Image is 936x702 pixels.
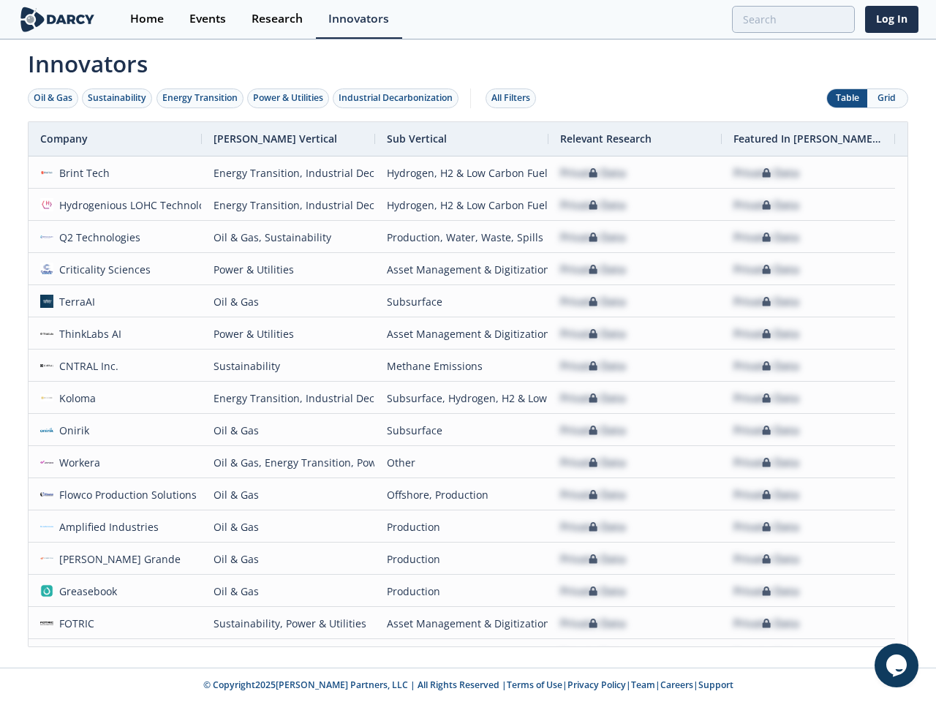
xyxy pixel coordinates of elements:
[560,157,626,189] div: Private Data
[560,479,626,510] div: Private Data
[53,157,110,189] div: Brint Tech
[214,382,363,414] div: Energy Transition, Industrial Decarbonization, Oil & Gas
[560,382,626,414] div: Private Data
[18,7,97,32] img: logo-wide.svg
[214,575,363,607] div: Oil & Gas
[560,350,626,382] div: Private Data
[40,616,53,630] img: e41a9aca-1af1-479c-9b99-414026293702
[40,327,53,340] img: cea6cb8d-c661-4e82-962b-34554ec2b6c9
[733,189,799,221] div: Private Data
[660,679,693,691] a: Careers
[40,456,53,469] img: a6a7813e-09ba-43d3-9dde-1ade15d6a3a4
[733,511,799,543] div: Private Data
[88,91,146,105] div: Sustainability
[82,88,152,108] button: Sustainability
[733,286,799,317] div: Private Data
[34,91,72,105] div: Oil & Gas
[53,640,131,671] div: Atomic47 Labs
[53,415,90,446] div: Onirik
[491,91,530,105] div: All Filters
[733,132,883,146] span: Featured In [PERSON_NAME] Live
[214,318,363,350] div: Power & Utilities
[733,640,799,671] div: Private Data
[28,88,78,108] button: Oil & Gas
[733,157,799,189] div: Private Data
[156,88,244,108] button: Energy Transition
[40,359,53,372] img: 8ac11fb0-5ce6-4062-9e23-88b7456ac0af
[53,189,225,221] div: Hydrogenious LOHC Technologies
[733,254,799,285] div: Private Data
[53,479,197,510] div: Flowco Production Solutions
[387,511,537,543] div: Production
[732,6,855,33] input: Advanced Search
[214,157,363,189] div: Energy Transition, Industrial Decarbonization
[560,608,626,639] div: Private Data
[214,189,363,221] div: Energy Transition, Industrial Decarbonization
[214,511,363,543] div: Oil & Gas
[733,447,799,478] div: Private Data
[560,575,626,607] div: Private Data
[214,350,363,382] div: Sustainability
[560,447,626,478] div: Private Data
[560,318,626,350] div: Private Data
[53,447,101,478] div: Workera
[40,166,53,179] img: f06b7f28-bf61-405b-8dcc-f856dcd93083
[387,608,537,639] div: Asset Management & Digitization, Methane Emissions
[53,254,151,285] div: Criticality Sciences
[333,88,458,108] button: Industrial Decarbonization
[214,415,363,446] div: Oil & Gas
[560,640,626,671] div: Private Data
[247,88,329,108] button: Power & Utilities
[560,286,626,317] div: Private Data
[733,415,799,446] div: Private Data
[53,575,118,607] div: Greasebook
[214,286,363,317] div: Oil & Gas
[162,91,238,105] div: Energy Transition
[40,263,53,276] img: f59c13b7-8146-4c0f-b540-69d0cf6e4c34
[53,608,95,639] div: FOTRIC
[733,479,799,510] div: Private Data
[339,91,453,105] div: Industrial Decarbonization
[387,350,537,382] div: Methane Emissions
[560,415,626,446] div: Private Data
[387,382,537,414] div: Subsurface, Hydrogen, H2 & Low Carbon Fuels
[40,295,53,308] img: a0df43f8-31b4-4ea9-a991-6b2b5c33d24c
[560,189,626,221] div: Private Data
[733,382,799,414] div: Private Data
[214,447,363,478] div: Oil & Gas, Energy Transition, Power & Utilities
[53,286,96,317] div: TerraAI
[387,447,537,478] div: Other
[387,640,537,671] div: Asset Management & Digitization
[53,543,181,575] div: [PERSON_NAME] Grande
[867,89,907,107] button: Grid
[560,132,652,146] span: Relevant Research
[53,382,97,414] div: Koloma
[328,13,389,25] div: Innovators
[733,608,799,639] div: Private Data
[189,13,226,25] div: Events
[40,423,53,437] img: 59af668a-fbed-4df3-97e9-ea1e956a6472
[387,132,447,146] span: Sub Vertical
[875,643,921,687] iframe: chat widget
[387,543,537,575] div: Production
[40,488,53,501] img: 1619202337518-flowco_logo_lt_medium.png
[733,318,799,350] div: Private Data
[698,679,733,691] a: Support
[20,679,916,692] p: © Copyright 2025 [PERSON_NAME] Partners, LLC | All Rights Reserved | | | | |
[827,89,867,107] button: Table
[486,88,536,108] button: All Filters
[130,13,164,25] div: Home
[40,552,53,565] img: 1673545069310-mg.jpg
[387,286,537,317] div: Subsurface
[387,254,537,285] div: Asset Management & Digitization
[40,198,53,211] img: 637fdeb2-050e-438a-a1bd-d39c97baa253
[40,584,53,597] img: greasebook.com.png
[387,415,537,446] div: Subsurface
[53,511,159,543] div: Amplified Industries
[214,132,337,146] span: [PERSON_NAME] Vertical
[733,222,799,253] div: Private Data
[387,318,537,350] div: Asset Management & Digitization
[253,91,323,105] div: Power & Utilities
[252,13,303,25] div: Research
[214,608,363,639] div: Sustainability, Power & Utilities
